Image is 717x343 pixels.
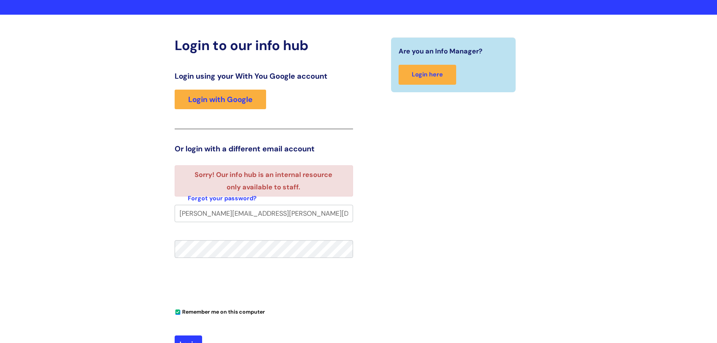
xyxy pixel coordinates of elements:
span: Are you an Info Manager? [399,45,483,57]
input: Your e-mail address [175,205,353,222]
div: You can uncheck this option if you're logging in from a shared device [175,305,353,317]
h3: Or login with a different email account [175,144,353,153]
h2: Login to our info hub [175,37,353,53]
a: Login here [399,65,456,85]
a: Login with Google [175,90,266,109]
a: Forgot your password? [188,193,257,204]
iframe: reCAPTCHA [175,276,289,305]
h3: Login using your With You Google account [175,72,353,81]
li: Sorry! Our info hub is an internal resource only available to staff. [188,169,339,193]
input: Remember me on this computer [175,310,180,315]
label: Remember me on this computer [175,307,265,315]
